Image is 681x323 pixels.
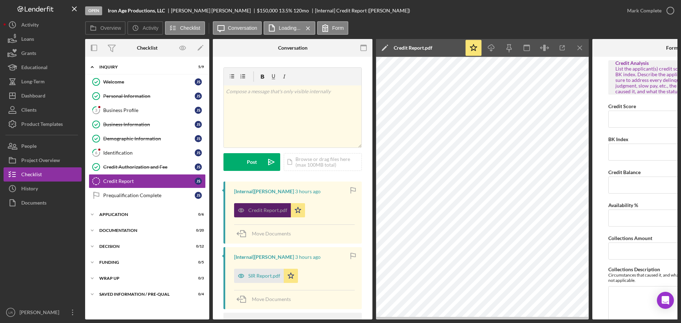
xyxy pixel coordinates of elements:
div: Conversation [278,45,308,51]
div: Credit Authorization and Fee [103,164,195,170]
div: 120 mo [293,8,309,13]
a: 6IdentificationJS [89,146,206,160]
div: Dashboard [21,89,45,105]
label: Loading... [279,25,301,31]
label: Availability % [608,202,638,208]
div: J S [195,93,202,100]
div: Business Information [103,122,195,127]
button: Activity [4,18,82,32]
span: $150,000 [257,7,278,13]
div: Product Templates [21,117,63,133]
div: Identification [103,150,195,156]
div: Wrap up [99,276,186,280]
div: J S [195,178,202,185]
label: Credit Score [608,103,636,109]
button: Loans [4,32,82,46]
div: 0 / 20 [191,228,204,233]
button: Move Documents [234,290,298,308]
label: Checklist [180,25,200,31]
div: Grants [21,46,36,62]
div: [Internal] [PERSON_NAME] [234,254,294,260]
div: J S [195,163,202,171]
div: Form [666,45,678,51]
tspan: 6 [95,150,98,155]
button: Long-Term [4,74,82,89]
label: Form [332,25,344,31]
div: People [21,139,37,155]
button: Educational [4,60,82,74]
div: 5 / 9 [191,65,204,69]
div: 0 / 5 [191,260,204,264]
button: Conversation [213,21,262,35]
div: Personal Information [103,93,195,99]
div: Decision [99,244,186,249]
button: LR[PERSON_NAME] [4,305,82,319]
div: Credit Report.pdf [248,207,287,213]
button: Mark Complete [620,4,677,18]
a: Prequalification CompleteJS [89,188,206,202]
div: Documents [21,196,46,212]
div: J S [195,121,202,128]
button: Dashboard [4,89,82,103]
div: Loans [21,32,34,48]
div: J S [195,135,202,142]
label: Conversation [228,25,258,31]
div: Educational [21,60,48,76]
div: [Internal] Credit Report ([PERSON_NAME]) [315,8,410,13]
div: Demographic Information [103,136,195,141]
label: Overview [100,25,121,31]
div: SIR Report.pdf [248,273,280,279]
a: WelcomeJS [89,75,206,89]
a: Checklist [4,167,82,182]
button: People [4,139,82,153]
button: Documents [4,196,82,210]
b: Iron Age Productions, LLC [108,8,165,13]
a: Credit Authorization and FeeJS [89,160,206,174]
time: 2025-09-23 16:47 [295,189,321,194]
label: Collections Description [608,266,660,272]
div: History [21,182,38,197]
button: SIR Report.pdf [234,269,298,283]
label: BK Index [608,136,629,142]
button: Form [317,21,349,35]
div: Saved Information / Pre-Qual [99,292,186,296]
button: Grants [4,46,82,60]
a: Credit ReportJS [89,174,206,188]
div: Open [85,6,102,15]
div: Project Overview [21,153,60,169]
div: Business Profile [103,107,195,113]
a: 3Business ProfileJS [89,103,206,117]
span: Move Documents [252,296,291,302]
div: Long-Term [21,74,45,90]
div: Open Intercom Messenger [657,292,674,309]
div: [PERSON_NAME] [PERSON_NAME] [171,8,257,13]
div: 0 / 12 [191,244,204,249]
div: Inquiry [99,65,186,69]
button: History [4,182,82,196]
div: Clients [21,103,37,119]
button: Product Templates [4,117,82,131]
button: Activity [127,21,163,35]
label: Credit Balance [608,169,641,175]
div: Post [247,153,257,171]
text: LR [9,311,13,314]
label: Activity [143,25,158,31]
time: 2025-09-23 16:47 [295,254,321,260]
button: Post [223,153,280,171]
label: Collections Amount [608,235,652,241]
div: Funding [99,260,186,264]
div: Credit Report.pdf [394,45,432,51]
a: Personal InformationJS [89,89,206,103]
div: 0 / 3 [191,276,204,280]
div: J S [195,78,202,85]
button: Project Overview [4,153,82,167]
